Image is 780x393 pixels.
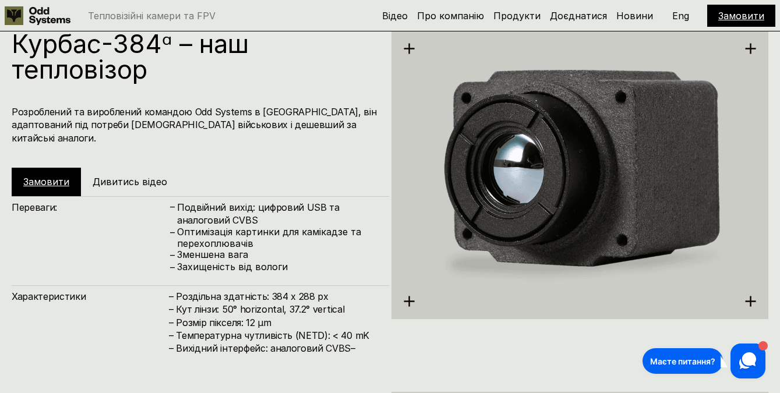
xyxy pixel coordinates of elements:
[417,10,484,22] a: Про компанію
[12,105,377,144] h4: Розроблений та вироблений командою Odd Systems в [GEOGRAPHIC_DATA], він адаптований під потреби [...
[382,10,408,22] a: Відео
[12,31,377,82] h1: Курбас-384ᵅ – наш тепловізор
[177,249,377,260] p: Зменшена вага
[170,249,175,261] h4: –
[170,261,175,274] h4: –
[672,11,689,20] p: Eng
[550,10,607,22] a: Доєднатися
[170,200,175,213] h4: –
[177,201,377,227] h4: Подвійний вихід: цифровий USB та аналоговий CVBS
[12,201,169,214] h4: Переваги:
[23,176,69,187] a: Замовити
[88,11,216,20] p: Тепловізійні камери та FPV
[93,175,167,188] h5: Дивитись відео
[170,226,175,239] h4: –
[177,226,377,249] p: Оптимізація картинки для камікадзе та перехоплювачів
[169,290,377,368] h4: – Роздільна здатність: 384 x 288 px – Кут лінзи: 50° horizontal, 37.2° vertical – Розмір пікселя:...
[493,10,541,22] a: Продукти
[640,341,768,381] iframe: HelpCrunch
[12,290,169,303] h4: Характеристики
[177,261,377,272] p: Захищеність від вологи
[616,10,653,22] a: Новини
[718,10,764,22] a: Замовити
